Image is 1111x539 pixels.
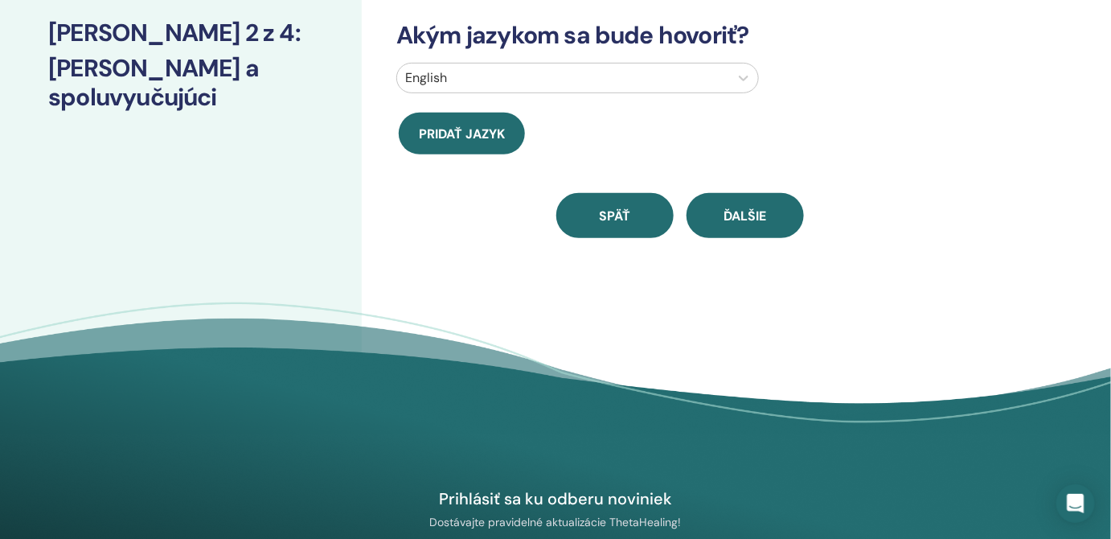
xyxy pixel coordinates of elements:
[370,515,741,529] p: Dostávajte pravidelné aktualizácie ThetaHealing!
[687,193,804,238] button: Ďalšie
[48,54,314,112] h3: [PERSON_NAME] a spoluvyučujúci
[1056,484,1095,523] div: Open Intercom Messenger
[399,113,525,154] button: Pridať jazyk
[387,21,973,50] h3: Akým jazykom sa bude hovoriť?
[48,19,314,47] h3: [PERSON_NAME] 2 z 4 :
[419,125,505,142] span: Pridať jazyk
[370,488,741,509] h4: Prihlásiť sa ku odberu noviniek
[599,208,630,224] span: späť
[556,193,674,238] button: späť
[724,208,766,224] span: Ďalšie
